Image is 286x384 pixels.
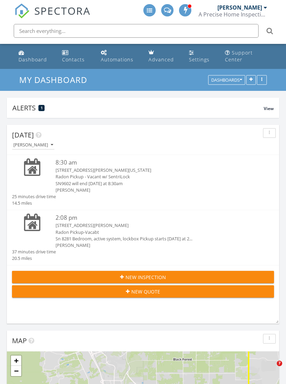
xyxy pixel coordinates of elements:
[12,193,56,200] div: 25 minutes drive time
[12,255,56,262] div: 20.5 miles
[101,56,133,63] div: Automations
[264,106,274,111] span: View
[12,271,274,283] button: New Inspection
[59,47,93,66] a: Contacts
[12,130,34,140] span: [DATE]
[186,47,216,66] a: Settings
[12,285,274,298] button: New Quote
[16,47,54,66] a: Dashboard
[148,56,174,63] div: Advanced
[34,3,91,18] span: SPECTORA
[12,158,274,206] a: 8:30 am [STREET_ADDRESS][PERSON_NAME][US_STATE] Radon Pickup - Vacant w/ SentriLock SN9602 will e...
[14,24,259,38] input: Search everything...
[56,236,252,242] div: Sn 8281 Bedroom, active system, lockbox Pickup starts [DATE] at 2...
[14,9,91,24] a: SPECTORA
[56,222,252,229] div: [STREET_ADDRESS][PERSON_NAME]
[14,3,29,19] img: The Best Home Inspection Software - Spectora
[19,56,47,63] div: Dashboard
[225,49,253,63] div: Support Center
[13,143,53,147] div: [PERSON_NAME]
[98,47,140,66] a: Automations (Advanced)
[11,366,21,376] a: Zoom out
[199,11,267,18] div: A Precise Home Inspection
[12,214,274,262] a: 2:08 pm [STREET_ADDRESS][PERSON_NAME] Radon Pickup-Vacabt Sn 8281 Bedroom, active system, lockbox...
[189,56,210,63] div: Settings
[12,336,27,345] span: Map
[263,361,279,377] iframe: Intercom live chat
[56,242,252,249] div: [PERSON_NAME]
[19,74,93,85] a: My Dashboard
[146,47,181,66] a: Advanced
[41,106,43,110] span: 1
[277,361,282,366] span: 7
[62,56,85,63] div: Contacts
[211,78,242,83] div: Dashboards
[56,214,252,222] div: 2:08 pm
[217,4,262,11] div: [PERSON_NAME]
[208,75,245,85] button: Dashboards
[56,158,252,167] div: 8:30 am
[11,356,21,366] a: Zoom in
[131,288,160,295] span: New Quote
[56,167,252,173] div: [STREET_ADDRESS][PERSON_NAME][US_STATE]
[12,141,55,150] button: [PERSON_NAME]
[12,103,264,112] div: Alerts
[56,173,252,180] div: Radon Pickup - Vacant w/ SentriLock
[12,249,56,255] div: 37 minutes drive time
[222,47,271,66] a: Support Center
[56,187,252,193] div: [PERSON_NAME]
[56,229,252,236] div: Radon Pickup-Vacabt
[126,274,166,281] span: New Inspection
[12,200,56,206] div: 14.5 miles
[56,180,252,187] div: SN9602 will end [DATE] at 8:30am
